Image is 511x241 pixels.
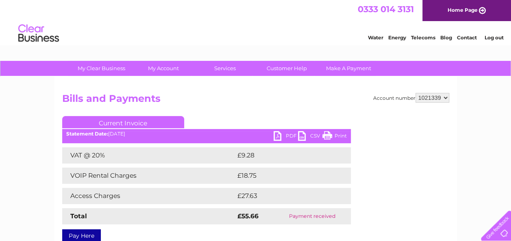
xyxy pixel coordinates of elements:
[18,21,59,46] img: logo.png
[62,116,184,128] a: Current Invoice
[457,34,477,41] a: Contact
[235,188,334,204] td: £27.63
[298,131,322,143] a: CSV
[191,61,259,76] a: Services
[62,188,235,204] td: Access Charges
[237,212,259,220] strong: £55.66
[66,131,108,137] b: Statement Date:
[315,61,382,76] a: Make A Payment
[62,168,235,184] td: VOIP Rental Charges
[253,61,320,76] a: Customer Help
[62,147,235,164] td: VAT @ 20%
[358,4,414,14] a: 0333 014 3131
[440,34,452,41] a: Blog
[70,212,87,220] strong: Total
[322,131,347,143] a: Print
[274,131,298,143] a: PDF
[274,208,350,224] td: Payment received
[388,34,406,41] a: Energy
[411,34,435,41] a: Telecoms
[235,168,334,184] td: £18.75
[64,4,448,39] div: Clear Business is a trading name of Verastar Limited (registered in [GEOGRAPHIC_DATA] No. 3667643...
[130,61,197,76] a: My Account
[62,93,449,108] h2: Bills and Payments
[235,147,332,164] td: £9.28
[68,61,135,76] a: My Clear Business
[484,34,503,41] a: Log out
[368,34,383,41] a: Water
[373,93,449,103] div: Account number
[62,131,351,137] div: [DATE]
